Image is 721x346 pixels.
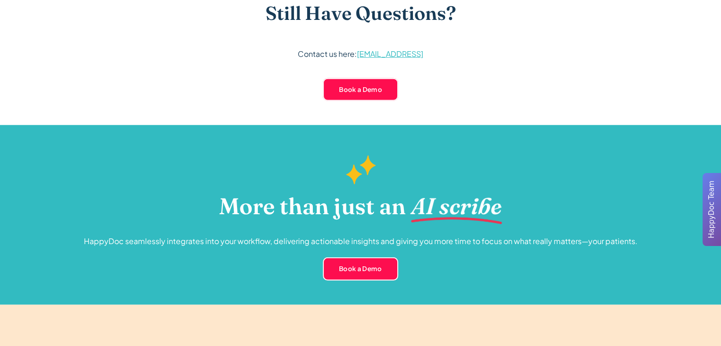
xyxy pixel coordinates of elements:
h2: More than just an [219,192,405,220]
p: HappyDoc seamlessly integrates into your workflow, delivering actionable insights and giving you ... [84,235,638,248]
h2: AI scribe [411,192,502,220]
a: Book a Demo [323,78,398,101]
img: Magenta underline. [411,214,502,229]
img: Gold Sparkles. [346,155,376,184]
a: Book a Demo [323,258,398,281]
p: Contact us here: [298,47,423,61]
a: [EMAIL_ADDRESS] [357,49,423,59]
h3: Still Have Questions? [265,2,456,25]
